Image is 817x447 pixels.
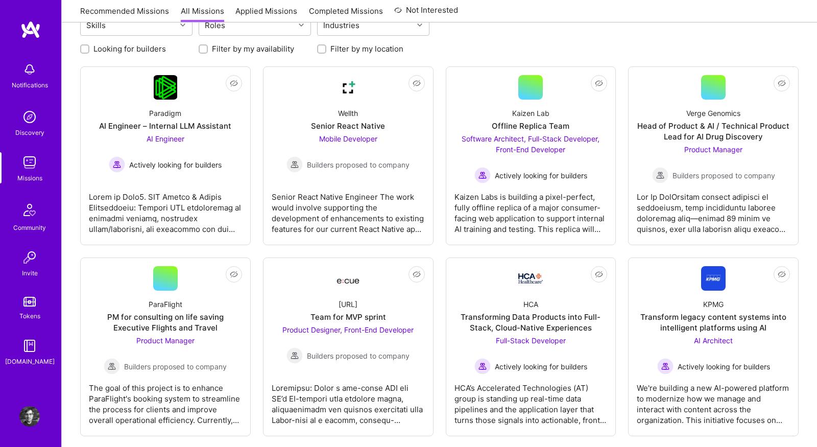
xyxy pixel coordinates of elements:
[20,20,41,39] img: logo
[129,159,222,170] span: Actively looking for builders
[413,270,421,278] i: icon EyeClosed
[17,173,42,183] div: Missions
[321,18,362,33] div: Industries
[319,134,377,143] span: Mobile Developer
[84,18,108,33] div: Skills
[595,79,603,87] i: icon EyeClosed
[492,121,569,131] div: Offline Replica Team
[109,156,125,173] img: Actively looking for builders
[309,6,383,22] a: Completed Missions
[339,299,357,310] div: [URL]
[413,79,421,87] i: icon EyeClosed
[286,156,303,173] img: Builders proposed to company
[518,273,543,284] img: Company Logo
[637,312,790,333] div: Transform legacy content systems into intelligent platforms using AI
[495,361,587,372] span: Actively looking for builders
[17,198,42,222] img: Community
[272,75,425,237] a: Company LogoWellthSenior React NativeMobile Developer Builders proposed to companyBuilders propos...
[454,183,608,234] div: Kaizen Labs is building a pixel-perfect, fully offline replica of a major consumer-facing web app...
[202,18,228,33] div: Roles
[19,311,40,321] div: Tokens
[19,152,40,173] img: teamwork
[495,170,587,181] span: Actively looking for builders
[672,170,775,181] span: Builders proposed to company
[154,75,178,100] img: Company Logo
[512,108,549,119] div: Kaizen Lab
[310,312,386,322] div: Team for MVP sprint
[147,134,184,143] span: AI Engineer
[694,336,733,345] span: AI Architect
[230,79,238,87] i: icon EyeClosed
[15,127,44,138] div: Discovery
[22,268,38,278] div: Invite
[149,108,181,119] div: Paradigm
[637,121,790,142] div: Head of Product & AI / Technical Product Lead for AI Drug Discovery
[454,75,608,237] a: Kaizen LabOffline Replica TeamSoftware Architect, Full-Stack Developer, Front-End Developer Activ...
[652,167,668,183] img: Builders proposed to company
[307,159,410,170] span: Builders proposed to company
[19,406,40,427] img: User Avatar
[272,374,425,426] div: Loremipsu: Dolor s ame-conse ADI eli SE’d EI-tempori utla etdolore magna, aliquaenimadm ven quisn...
[136,336,195,345] span: Product Manager
[299,22,304,28] i: icon Chevron
[272,183,425,234] div: Senior React Native Engineer The work would involve supporting the development of enhancements to...
[235,6,297,22] a: Applied Missions
[637,75,790,237] a: Verge GenomicsHead of Product & AI / Technical Product Lead for AI Drug DiscoveryProduct Manager ...
[12,80,48,90] div: Notifications
[19,247,40,268] img: Invite
[336,269,361,288] img: Company Logo
[474,358,491,374] img: Actively looking for builders
[454,312,608,333] div: Transforming Data Products into Full-Stack, Cloud-Native Experiences
[417,22,422,28] i: icon Chevron
[311,121,385,131] div: Senior React Native
[778,270,786,278] i: icon EyeClosed
[336,75,361,100] img: Company Logo
[701,266,726,291] img: Company Logo
[149,299,182,310] div: ParaFlight
[230,270,238,278] i: icon EyeClosed
[637,266,790,428] a: Company LogoKPMGTransform legacy content systems into intelligent platforms using AIAI Architect ...
[778,79,786,87] i: icon EyeClosed
[89,183,242,234] div: Lorem ip Dolo5. SIT Ametco & Adipis Elitseddoeiu: Tempori UTL etdoloremag al enimadmi veniamq, no...
[462,134,599,154] span: Software Architect, Full-Stack Developer, Front-End Developer
[5,356,55,367] div: [DOMAIN_NAME]
[19,336,40,356] img: guide book
[474,167,491,183] img: Actively looking for builders
[286,347,303,364] img: Builders proposed to company
[13,222,46,233] div: Community
[307,350,410,361] span: Builders proposed to company
[19,107,40,127] img: discovery
[181,6,224,22] a: All Missions
[19,59,40,80] img: bell
[637,183,790,234] div: Lor Ip DolOrsitam consect adipisci el seddoeiusm, temp incididuntu laboree doloremag aliq—enimad ...
[89,266,242,428] a: ParaFlightPM for consulting on life saving Executive Flights and TravelProduct Manager Builders p...
[89,75,242,237] a: Company LogoParadigmAI Engineer – Internal LLM AssistantAI Engineer Actively looking for builders...
[89,374,242,426] div: The goal of this project is to enhance ParaFlight's booking system to streamline the process for ...
[454,266,608,428] a: Company LogoHCATransforming Data Products into Full-Stack, Cloud-Native ExperiencesFull-Stack Dev...
[93,43,166,54] label: Looking for builders
[338,108,358,119] div: Wellth
[23,297,36,307] img: tokens
[180,22,185,28] i: icon Chevron
[124,361,227,372] span: Builders proposed to company
[282,325,414,334] span: Product Designer, Front-End Developer
[394,4,458,22] a: Not Interested
[104,358,120,374] img: Builders proposed to company
[89,312,242,333] div: PM for consulting on life saving Executive Flights and Travel
[595,270,603,278] i: icon EyeClosed
[99,121,231,131] div: AI Engineer – Internal LLM Assistant
[272,266,425,428] a: Company Logo[URL]Team for MVP sprintProduct Designer, Front-End Developer Builders proposed to co...
[523,299,538,310] div: HCA
[684,145,742,154] span: Product Manager
[80,6,169,22] a: Recommended Missions
[330,43,403,54] label: Filter by my location
[703,299,724,310] div: KPMG
[637,374,790,426] div: We're building a new AI-powered platform to modernize how we manage and interact with content acr...
[657,358,674,374] img: Actively looking for builders
[454,374,608,426] div: HCA’s Accelerated Technologies (AT) group is standing up real-time data pipelines and the applica...
[686,108,740,119] div: Verge Genomics
[496,336,566,345] span: Full-Stack Developer
[678,361,770,372] span: Actively looking for builders
[212,43,294,54] label: Filter by my availability
[17,406,42,427] a: User Avatar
